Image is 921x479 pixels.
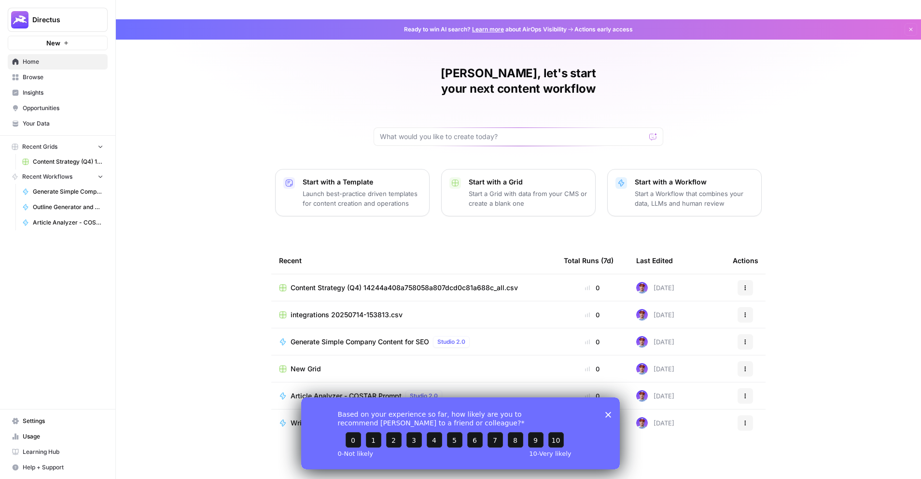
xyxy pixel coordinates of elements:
a: Generate Simple Company Content for SEO [18,184,108,199]
button: Recent Grids [8,140,108,154]
div: [DATE] [636,309,674,321]
div: Recent [279,247,548,274]
div: 0 [564,310,621,320]
span: New Grid [291,364,321,374]
div: [DATE] [636,417,674,429]
div: 0 [564,337,621,347]
img: ykm2ij4oy3i44d6aranaiver3hqr [636,282,648,294]
span: Studio 2.0 [410,392,438,400]
button: Start with a TemplateLaunch best-practice driven templates for content creation and operations [275,169,430,216]
button: New [8,36,108,50]
a: Home [8,54,108,70]
div: [DATE] [636,390,674,402]
span: Actions early access [574,25,633,34]
a: Article Analyzer - COSTAR Prompt [18,215,108,230]
button: Start with a GridStart a Grid with data from your CMS or create a blank one [441,169,596,216]
a: Article Analyzer - COSTAR PromptStudio 2.0 [279,390,548,402]
a: Outline Generator and Research Article [18,199,108,215]
span: Settings [23,417,103,425]
img: Directus Logo [11,11,28,28]
span: Insights [23,88,103,97]
div: Total Runs (7d) [564,247,614,274]
iframe: Survey from AirOps [301,397,620,469]
div: [DATE] [636,282,674,294]
a: Browse [8,70,108,85]
div: Actions [733,247,758,274]
div: [DATE] [636,363,674,375]
button: Start with a WorkflowStart a Workflow that combines your data, LLMs and human review [607,169,762,216]
span: Content Strategy (Q4) 14244a408a758058a807dcd0c81a688c_all.csv [33,157,103,166]
span: Outline Generator and Research Article [33,203,103,211]
span: Generate Simple Company Content for SEO [33,187,103,196]
img: ykm2ij4oy3i44d6aranaiver3hqr [636,390,648,402]
img: ykm2ij4oy3i44d6aranaiver3hqr [636,417,648,429]
span: Recent Grids [22,142,57,151]
h1: [PERSON_NAME], let's start your next content workflow [374,66,663,97]
img: ykm2ij4oy3i44d6aranaiver3hqr [636,309,648,321]
span: Help + Support [23,463,103,472]
span: Generate Simple Company Content for SEO [291,337,429,347]
span: Ready to win AI search? about AirOps Visibility [404,25,567,34]
div: Last Edited [636,247,673,274]
span: integrations 20250714-153813.csv [291,310,403,320]
button: Recent Workflows [8,169,108,184]
div: 0 [564,364,621,374]
div: 0 [564,391,621,401]
div: 0 [564,283,621,293]
a: Generate Simple Company Content for SEOStudio 2.0 [279,336,548,348]
span: New [46,38,60,48]
a: Learn more [472,26,504,33]
a: integrations 20250714-153813.csv [279,310,548,320]
div: [DATE] [636,336,674,348]
a: Write Informational Article BodyStudio 2.0 [279,417,548,429]
p: Start with a Template [303,177,421,187]
span: Recent Workflows [22,172,72,181]
span: Your Data [23,119,103,128]
span: Home [23,57,103,66]
span: Directus [32,15,91,25]
a: Opportunities [8,100,108,116]
a: Usage [8,429,108,444]
a: Insights [8,85,108,100]
img: ykm2ij4oy3i44d6aranaiver3hqr [636,336,648,348]
span: Usage [23,432,103,441]
input: What would you like to create today? [380,132,645,141]
button: Help + Support [8,460,108,475]
a: Content Strategy (Q4) 14244a408a758058a807dcd0c81a688c_all.csv [279,283,548,293]
span: Article Analyzer - COSTAR Prompt [33,218,103,227]
span: Content Strategy (Q4) 14244a408a758058a807dcd0c81a688c_all.csv [291,283,518,293]
a: Settings [8,413,108,429]
a: Your Data [8,116,108,131]
img: ykm2ij4oy3i44d6aranaiver3hqr [636,363,648,375]
span: Article Analyzer - COSTAR Prompt [291,391,402,401]
span: Opportunities [23,104,103,113]
p: Start with a Workflow [635,177,754,187]
span: Learning Hub [23,448,103,456]
span: Browse [23,73,103,82]
p: Launch best-practice driven templates for content creation and operations [303,189,421,208]
a: Content Strategy (Q4) 14244a408a758058a807dcd0c81a688c_all.csv [18,154,108,169]
p: Start with a Grid [469,177,587,187]
p: Start a Workflow that combines your data, LLMs and human review [635,189,754,208]
span: Write Informational Article Body [291,418,393,428]
span: Studio 2.0 [437,338,465,346]
a: New Grid [279,364,548,374]
p: Start a Grid with data from your CMS or create a blank one [469,189,587,208]
a: Learning Hub [8,444,108,460]
button: Workspace: Directus [8,8,108,32]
